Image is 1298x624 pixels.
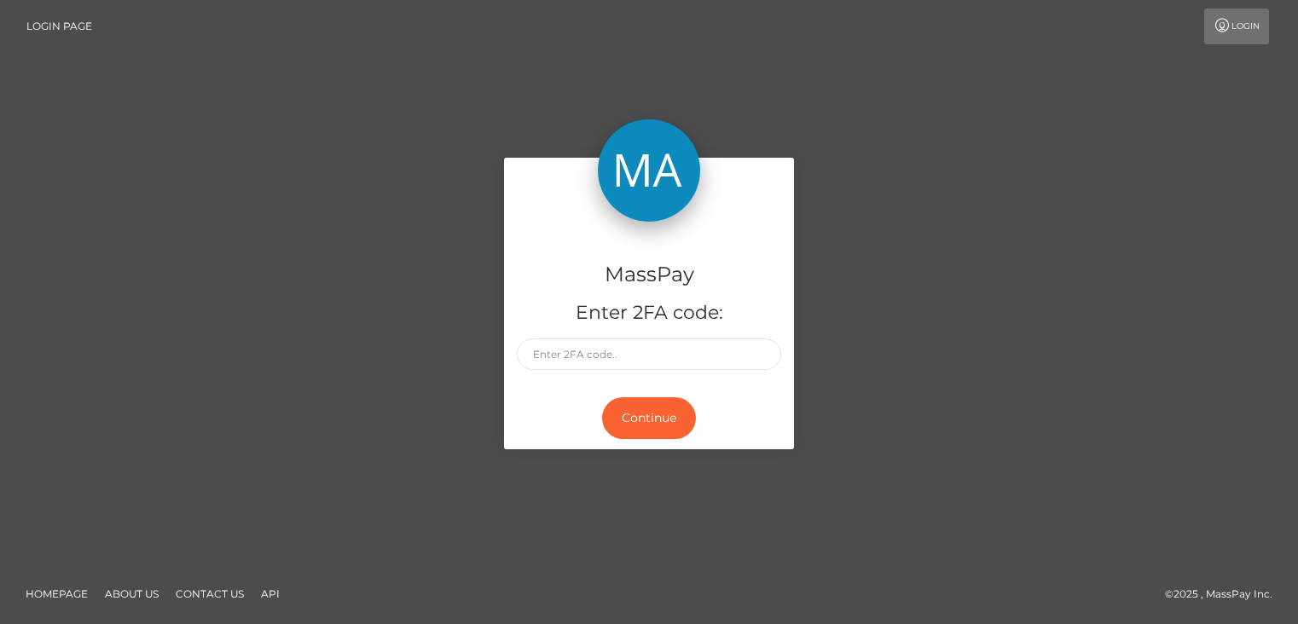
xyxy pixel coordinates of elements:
a: Contact Us [169,581,251,607]
a: API [254,581,287,607]
div: © 2025 , MassPay Inc. [1165,585,1285,604]
img: MassPay [598,119,700,222]
a: About Us [98,581,165,607]
button: Continue [602,397,696,439]
a: Homepage [19,581,95,607]
input: Enter 2FA code.. [517,338,781,370]
h4: MassPay [517,260,781,290]
a: Login [1204,9,1269,44]
a: Login Page [26,9,92,44]
h5: Enter 2FA code: [517,300,781,326]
